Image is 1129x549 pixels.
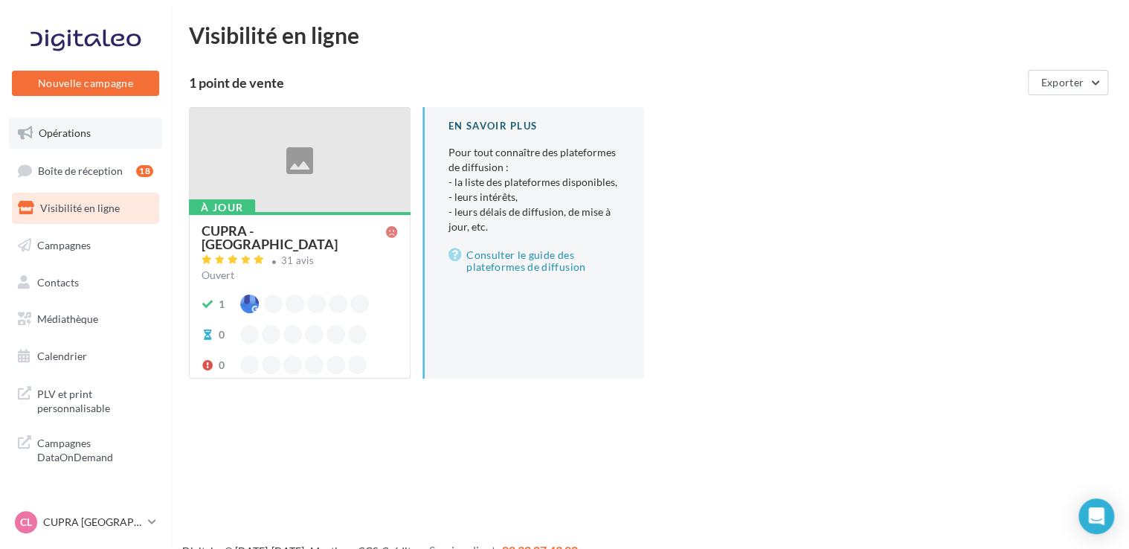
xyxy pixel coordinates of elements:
a: CL CUPRA [GEOGRAPHIC_DATA] [12,508,159,536]
span: PLV et print personnalisable [37,384,153,416]
div: 1 [219,297,225,312]
button: Nouvelle campagne [12,71,159,96]
span: Opérations [39,126,91,139]
li: - la liste des plateformes disponibles, [448,175,620,190]
li: - leurs délais de diffusion, de mise à jour, etc. [448,205,620,234]
span: Campagnes DataOnDemand [37,433,153,465]
a: Campagnes DataOnDemand [9,427,162,471]
a: Médiathèque [9,304,162,335]
div: À jour [189,199,255,216]
button: Exporter [1028,70,1108,95]
span: Ouvert [202,269,234,281]
a: Calendrier [9,341,162,372]
div: Open Intercom Messenger [1078,498,1114,534]
span: CL [20,515,32,530]
span: Campagnes [37,239,91,251]
a: Campagnes [9,230,162,261]
a: Opérations [9,118,162,149]
div: 0 [219,358,225,373]
span: Calendrier [37,350,87,362]
p: Pour tout connaître des plateformes de diffusion : [448,145,620,234]
a: Visibilité en ligne [9,193,162,224]
span: Visibilité en ligne [40,202,120,214]
p: CUPRA [GEOGRAPHIC_DATA] [43,515,142,530]
a: Boîte de réception18 [9,155,162,187]
a: Contacts [9,267,162,298]
div: 0 [219,327,225,342]
div: 18 [136,165,153,177]
span: Contacts [37,275,79,288]
span: Boîte de réception [38,164,123,176]
span: Médiathèque [37,312,98,325]
div: 1 point de vente [189,76,1022,89]
span: Exporter [1040,76,1084,89]
a: PLV et print personnalisable [9,378,162,422]
a: 31 avis [202,253,398,271]
li: - leurs intérêts, [448,190,620,205]
div: Visibilité en ligne [189,24,1111,46]
div: En savoir plus [448,119,620,133]
div: 31 avis [281,256,314,266]
div: CUPRA - [GEOGRAPHIC_DATA] [202,224,386,251]
a: Consulter le guide des plateformes de diffusion [448,246,620,276]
